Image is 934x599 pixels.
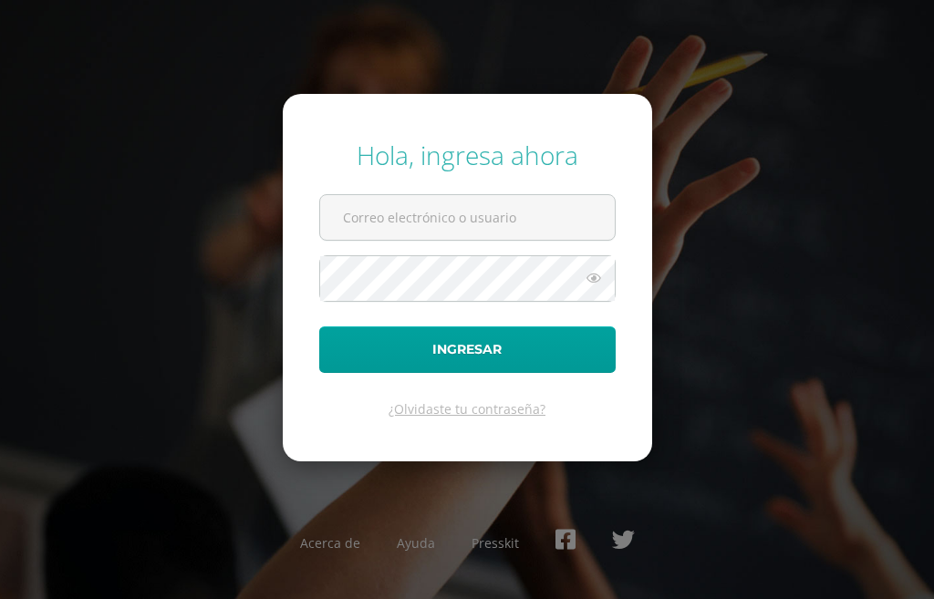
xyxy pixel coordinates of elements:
[472,534,519,552] a: Presskit
[320,195,615,240] input: Correo electrónico o usuario
[389,400,545,418] a: ¿Olvidaste tu contraseña?
[397,534,435,552] a: Ayuda
[300,534,360,552] a: Acerca de
[319,326,616,373] button: Ingresar
[319,138,616,172] div: Hola, ingresa ahora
